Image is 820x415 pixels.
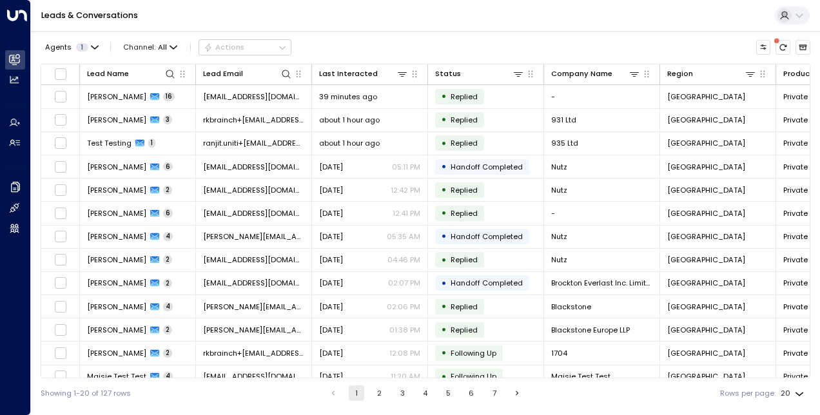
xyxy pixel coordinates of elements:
[319,162,343,172] span: Yesterday
[551,162,567,172] span: Nutz
[776,40,790,55] span: There are new threads available. Refresh the grid to view the latest updates.
[163,186,172,195] span: 2
[418,385,433,401] button: Go to page 4
[451,115,478,125] span: Replied
[54,230,67,243] span: Toggle select row
[667,208,745,218] span: London
[551,371,610,381] span: Maisie Test Test
[387,231,420,242] p: 05:35 AM
[203,302,304,312] span: adam.shah@blackstone.com
[441,204,447,222] div: •
[389,348,420,358] p: 12:08 PM
[119,40,182,54] span: Channel:
[393,208,420,218] p: 12:41 PM
[325,385,525,401] nav: pagination navigation
[87,325,146,335] span: Laurent Machenaud
[349,385,364,401] button: page 1
[551,302,591,312] span: Blackstone
[319,208,343,218] span: Yesterday
[441,227,447,245] div: •
[440,385,456,401] button: Go to page 5
[163,302,173,311] span: 4
[667,348,745,358] span: London
[76,43,88,52] span: 1
[441,88,447,105] div: •
[667,68,693,80] div: Region
[441,181,447,198] div: •
[451,348,496,358] span: Following Up
[45,44,72,51] span: Agents
[54,160,67,173] span: Toggle select row
[54,90,67,103] span: Toggle select row
[551,325,630,335] span: Blackstone Europe LLP
[41,10,138,21] a: Leads & Conversations
[199,39,291,55] button: Actions
[667,92,745,102] span: London
[203,325,304,335] span: laurent.machenaud@blackstone.com
[204,43,244,52] div: Actions
[667,302,745,312] span: London
[203,208,304,218] span: alex.clark351@gmail.com
[667,68,756,80] div: Region
[372,385,387,401] button: Go to page 2
[54,253,67,266] span: Toggle select row
[451,138,478,148] span: Replied
[203,348,304,358] span: rkbrainch+1704@live.co.uk
[319,138,380,148] span: about 1 hour ago
[551,185,567,195] span: Nutz
[388,278,420,288] p: 02:07 PM
[441,321,447,338] div: •
[87,208,146,218] span: Alex Clark
[158,43,167,52] span: All
[435,68,461,80] div: Status
[203,231,304,242] span: jason@mermade.co.uk
[54,276,67,289] span: Toggle select row
[54,137,67,150] span: Toggle select row
[487,385,502,401] button: Go to page 7
[387,255,420,265] p: 04:46 PM
[54,68,67,81] span: Toggle select all
[551,231,567,242] span: Nutz
[319,278,343,288] span: Aug 29, 2025
[54,207,67,220] span: Toggle select row
[41,388,131,399] div: Showing 1-20 of 127 rows
[319,115,380,125] span: about 1 hour ago
[441,158,447,175] div: •
[451,231,523,242] span: Handoff Completed
[667,138,745,148] span: London
[319,231,343,242] span: Aug 30, 2025
[551,68,640,80] div: Company Name
[441,368,447,385] div: •
[451,278,523,288] span: Handoff Completed
[203,92,304,102] span: nchaisley@outlook.com
[389,325,420,335] p: 01:38 PM
[87,302,146,312] span: Adam Shah
[54,370,67,383] span: Toggle select row
[148,139,155,148] span: 1
[544,202,660,224] td: -
[756,40,771,55] button: Customize
[87,371,146,381] span: Maisie Test Test
[551,255,567,265] span: Nutz
[451,325,478,335] span: Replied
[551,115,576,125] span: 931 Ltd
[441,275,447,292] div: •
[387,302,420,312] p: 02:06 PM
[509,385,525,401] button: Go to next page
[319,255,343,265] span: Aug 29, 2025
[667,162,745,172] span: London
[54,300,67,313] span: Toggle select row
[392,162,420,172] p: 05:11 PM
[163,232,173,241] span: 4
[451,162,523,172] span: Handoff Completed
[391,371,420,381] p: 11:20 AM
[441,344,447,362] div: •
[395,385,410,401] button: Go to page 3
[319,371,343,381] span: Aug 29, 2025
[87,278,146,288] span: Mark Griller
[796,40,810,55] button: Archived Leads
[203,68,243,80] div: Lead Email
[435,68,524,80] div: Status
[319,68,408,80] div: Last Interacted
[781,385,806,401] div: 20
